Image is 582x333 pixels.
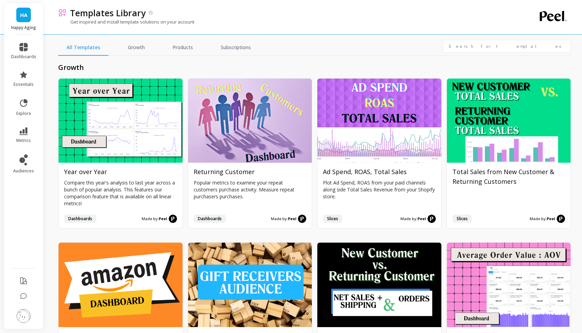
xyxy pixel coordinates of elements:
span: HA [20,11,27,19]
span: essentials [14,82,34,87]
span: metrics [16,138,31,143]
p: Templates Library [70,7,145,19]
p: Happy Aging [11,25,36,30]
nav: Tabs [58,40,259,56]
span: audiences [13,168,34,174]
a: All Templates [58,40,108,56]
a: Subscriptions [212,40,259,56]
span: dashboards [11,54,36,60]
a: Products [164,40,201,56]
input: Search for templates [443,40,571,53]
a: Growth [120,40,153,56]
h2: growth [58,63,571,72]
span: explore [16,111,31,116]
img: profile picture [17,309,30,323]
img: header icon [58,9,67,17]
p: Get inspired and install template solutions on your account [58,19,194,25]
